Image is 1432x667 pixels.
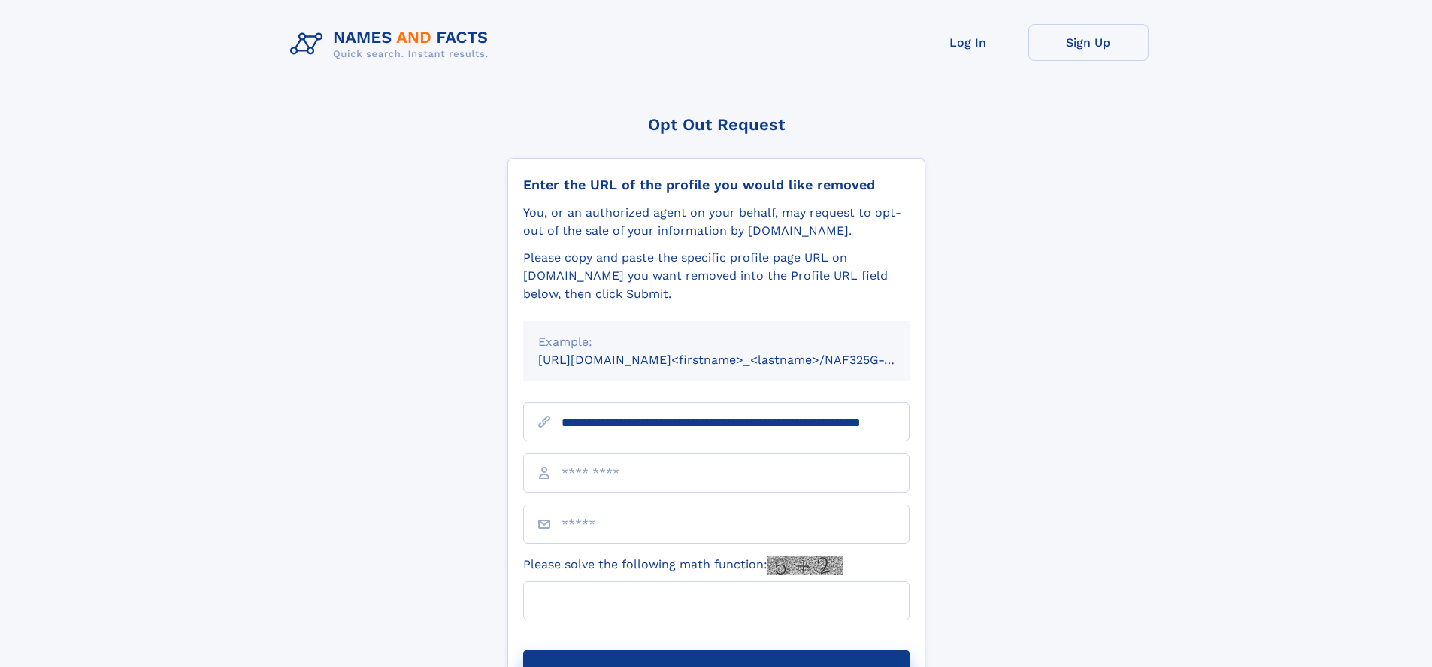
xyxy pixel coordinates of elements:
[1028,24,1149,61] a: Sign Up
[523,249,910,303] div: Please copy and paste the specific profile page URL on [DOMAIN_NAME] you want removed into the Pr...
[538,333,895,351] div: Example:
[507,115,925,134] div: Opt Out Request
[908,24,1028,61] a: Log In
[284,24,501,65] img: Logo Names and Facts
[523,177,910,193] div: Enter the URL of the profile you would like removed
[523,204,910,240] div: You, or an authorized agent on your behalf, may request to opt-out of the sale of your informatio...
[538,353,938,367] small: [URL][DOMAIN_NAME]<firstname>_<lastname>/NAF325G-xxxxxxxx
[523,556,843,575] label: Please solve the following math function:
